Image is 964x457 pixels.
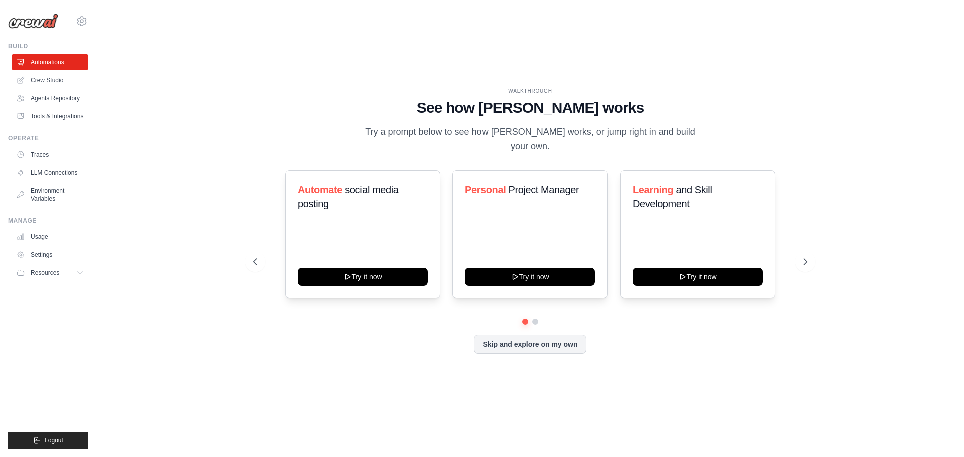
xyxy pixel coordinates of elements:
a: Automations [12,54,88,70]
div: Operate [8,134,88,142]
p: Try a prompt below to see how [PERSON_NAME] works, or jump right in and build your own. [361,125,699,155]
button: Try it now [465,268,595,286]
a: Traces [12,146,88,163]
button: Logout [8,432,88,449]
a: LLM Connections [12,165,88,181]
span: Automate [298,184,342,195]
span: Learning [633,184,673,195]
h1: See how [PERSON_NAME] works [253,99,807,117]
a: Settings [12,247,88,263]
a: Tools & Integrations [12,108,88,124]
div: Manage [8,217,88,225]
img: Logo [8,14,58,29]
button: Try it now [298,268,428,286]
a: Agents Repository [12,90,88,106]
button: Try it now [633,268,763,286]
div: Build [8,42,88,50]
span: Project Manager [509,184,579,195]
button: Resources [12,265,88,281]
a: Usage [12,229,88,245]
span: Logout [45,436,63,444]
a: Crew Studio [12,72,88,88]
a: Environment Variables [12,183,88,207]
button: Skip and explore on my own [474,335,586,354]
span: and Skill Development [633,184,712,209]
div: WALKTHROUGH [253,87,807,95]
span: social media posting [298,184,399,209]
span: Personal [465,184,506,195]
span: Resources [31,269,59,277]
